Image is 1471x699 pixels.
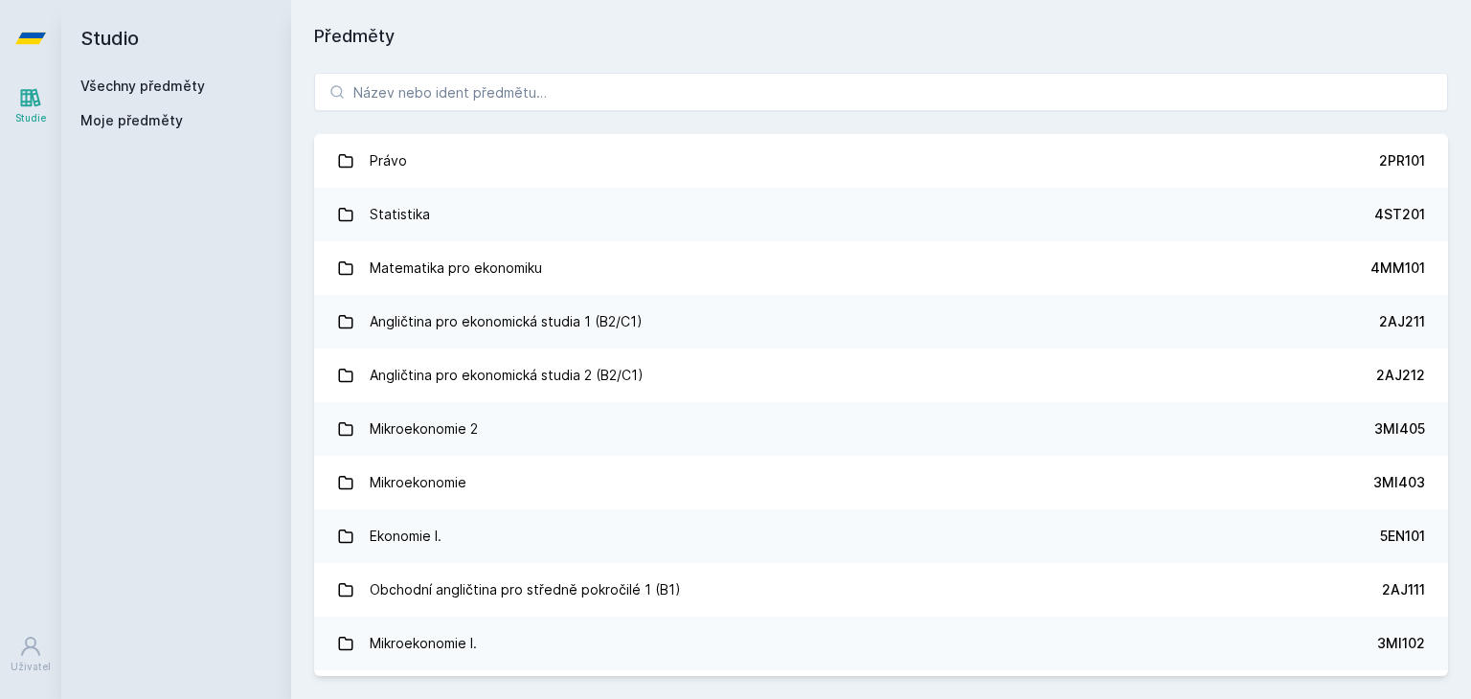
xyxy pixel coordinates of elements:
a: Angličtina pro ekonomická studia 2 (B2/C1) 2AJ212 [314,349,1448,402]
a: Matematika pro ekonomiku 4MM101 [314,241,1448,295]
font: Právo [370,152,407,169]
font: Statistika [370,206,430,222]
a: Obchodní angličtina pro středně pokročilé 1 (B1) 2AJ111 [314,563,1448,617]
a: Právo 2PR101 [314,134,1448,188]
a: Mikroekonomie 2 3MI405 [314,402,1448,456]
font: Předměty [314,26,395,46]
font: Mikroekonomie I. [370,635,477,651]
font: 2AJ111 [1382,581,1425,598]
font: Studie [15,112,46,124]
input: Název nebo ident předmětu… [314,73,1448,111]
a: Studie [4,77,57,135]
font: 2AJ211 [1379,313,1425,329]
a: Statistika 4ST201 [314,188,1448,241]
font: Angličtina pro ekonomická studia 2 (B2/C1) [370,367,644,383]
a: Angličtina pro ekonomická studia 1 (B2/C1) 2AJ211 [314,295,1448,349]
a: Mikroekonomie I. 3MI102 [314,617,1448,670]
font: Ekonomie I. [370,528,441,544]
font: 3MI405 [1374,420,1425,437]
font: 2PR101 [1379,152,1425,169]
font: 5EN101 [1380,528,1425,544]
font: 3MI403 [1373,474,1425,490]
a: Ekonomie I. 5EN101 [314,509,1448,563]
font: Uživatel [11,661,51,672]
font: 2AJ212 [1376,367,1425,383]
font: Studio [80,27,139,50]
font: Angličtina pro ekonomická studia 1 (B2/C1) [370,313,643,329]
font: Matematika pro ekonomiku [370,259,542,276]
font: Moje předměty [80,112,183,128]
font: 4MM101 [1370,259,1425,276]
font: Obchodní angličtina pro středně pokročilé 1 (B1) [370,581,681,598]
a: Mikroekonomie 3MI403 [314,456,1448,509]
font: 3MI102 [1377,635,1425,651]
a: Všechny předměty [80,78,205,94]
font: Mikroekonomie 2 [370,420,478,437]
font: Mikroekonomie [370,474,466,490]
a: Uživatel [4,625,57,684]
font: 4ST201 [1374,206,1425,222]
